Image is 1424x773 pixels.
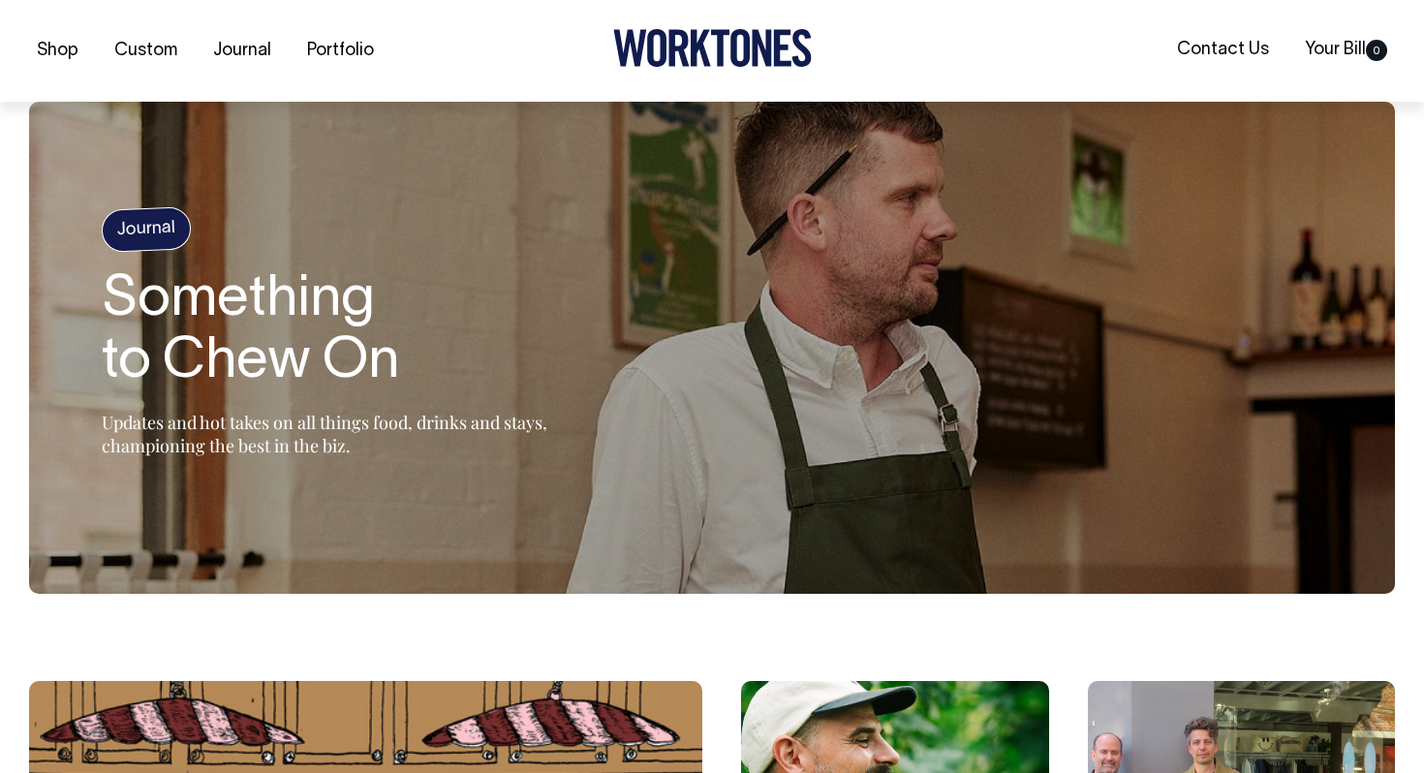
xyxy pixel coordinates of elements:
[1366,40,1387,61] span: 0
[299,35,382,67] a: Portfolio
[102,270,586,394] h1: Something to Chew On
[205,35,279,67] a: Journal
[1169,34,1277,66] a: Contact Us
[101,206,192,253] h4: Journal
[107,35,185,67] a: Custom
[29,35,86,67] a: Shop
[1297,34,1395,66] a: Your Bill0
[102,411,586,457] p: Updates and hot takes on all things food, drinks and stays, championing the best in the biz.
